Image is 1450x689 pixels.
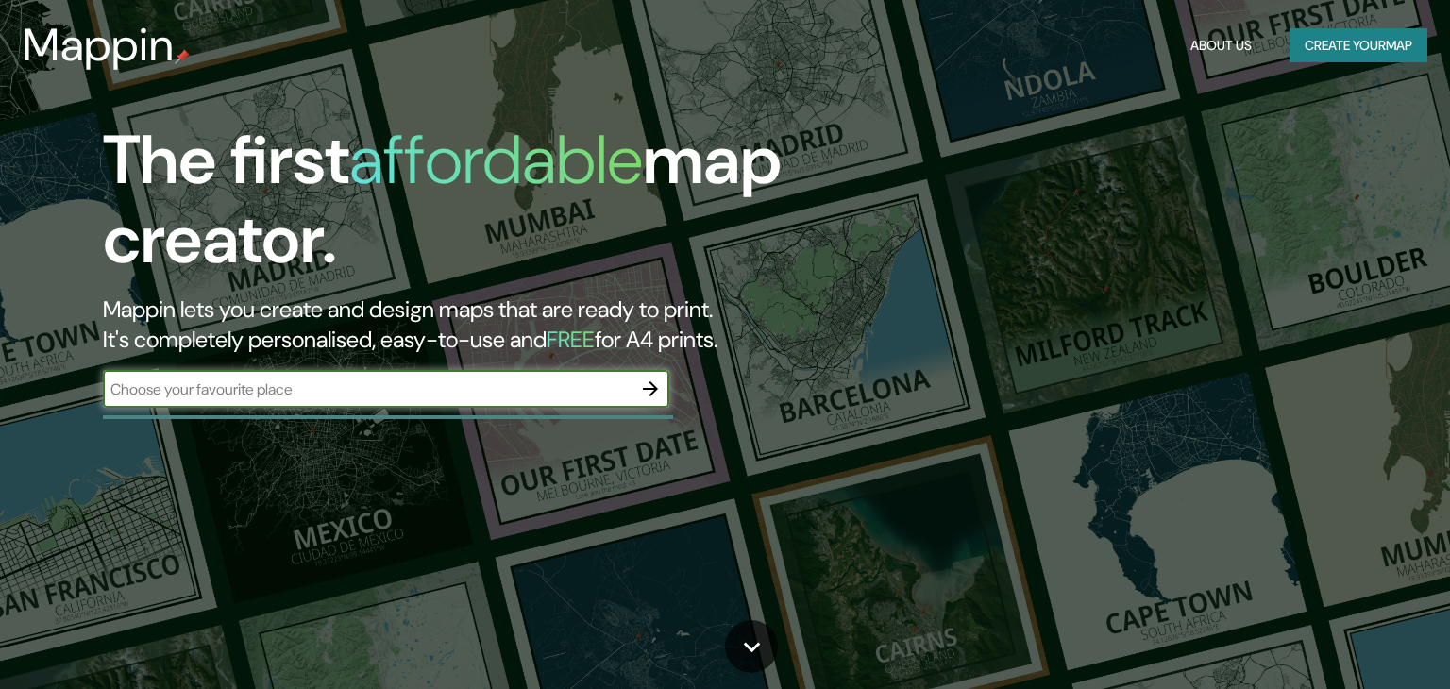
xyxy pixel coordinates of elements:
[349,116,643,204] h1: affordable
[175,49,190,64] img: mappin-pin
[103,121,828,294] h1: The first map creator.
[103,378,632,400] input: Choose your favourite place
[547,325,595,354] h5: FREE
[103,294,828,355] h2: Mappin lets you create and design maps that are ready to print. It's completely personalised, eas...
[1183,28,1259,63] button: About Us
[1290,28,1427,63] button: Create yourmap
[23,19,175,72] h3: Mappin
